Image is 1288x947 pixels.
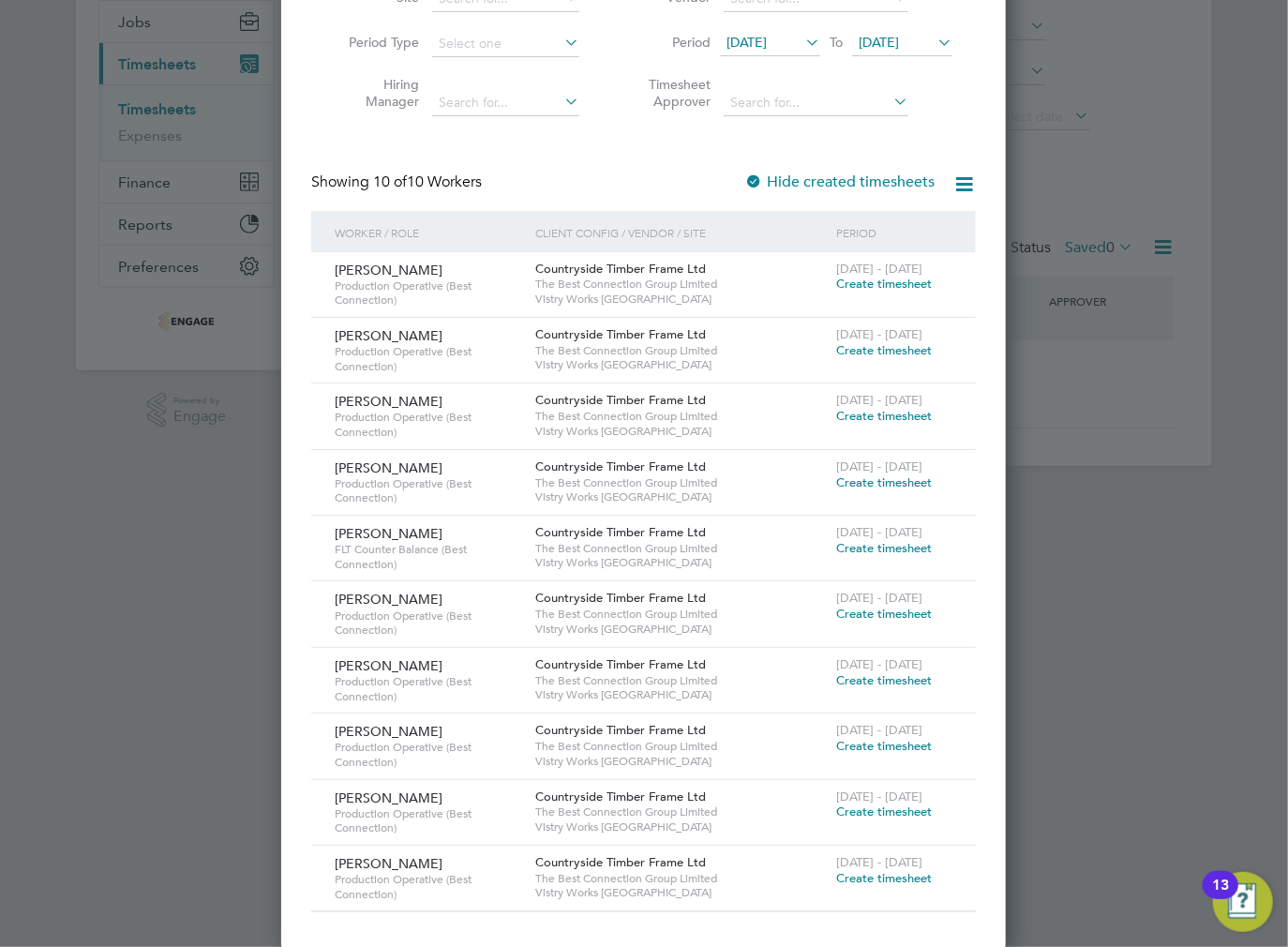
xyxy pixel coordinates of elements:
input: Search for... [432,90,579,116]
span: [DATE] - [DATE] [836,854,922,870]
label: Period Type [335,34,419,51]
span: Vistry Works [GEOGRAPHIC_DATA] [535,687,827,702]
span: The Best Connection Group Limited [535,541,827,556]
span: Countryside Timber Frame Ltd [535,392,706,408]
span: [DATE] [726,34,767,51]
span: [DATE] - [DATE] [836,326,922,342]
input: Select one [432,31,579,57]
span: [DATE] - [DATE] [836,392,922,408]
span: [DATE] - [DATE] [836,261,922,277]
span: Production Operative (Best Connection) [335,872,521,901]
span: The Best Connection Group Limited [535,739,827,754]
div: 13 [1212,885,1229,909]
span: [DATE] - [DATE] [836,656,922,672]
span: [PERSON_NAME] [335,657,442,674]
span: Countryside Timber Frame Ltd [535,590,706,606]
span: The Best Connection Group Limited [535,343,827,358]
span: Create timesheet [836,540,932,556]
span: The Best Connection Group Limited [535,673,827,688]
span: Production Operative (Best Connection) [335,674,521,703]
span: The Best Connection Group Limited [535,277,827,292]
span: Create timesheet [836,606,932,622]
span: [PERSON_NAME] [335,327,442,344]
label: Hiring Manager [335,76,419,110]
span: Countryside Timber Frame Ltd [535,854,706,870]
div: Worker / Role [330,211,531,254]
span: Create timesheet [836,870,932,886]
span: The Best Connection Group Limited [535,475,827,490]
span: Create timesheet [836,474,932,490]
span: [PERSON_NAME] [335,789,442,806]
span: [PERSON_NAME] [335,855,442,872]
span: Production Operative (Best Connection) [335,740,521,769]
span: [DATE] - [DATE] [836,524,922,540]
label: Hide created timesheets [744,173,935,191]
button: Open Resource Center, 13 new notifications [1213,872,1273,932]
div: Period [831,211,957,254]
span: Vistry Works [GEOGRAPHIC_DATA] [535,489,827,504]
span: Production Operative (Best Connection) [335,609,521,638]
span: [PERSON_NAME] [335,525,442,542]
span: Countryside Timber Frame Ltd [535,789,706,804]
div: Showing [311,173,486,192]
span: Create timesheet [836,276,932,292]
span: [DATE] [859,34,899,51]
span: Vistry Works [GEOGRAPHIC_DATA] [535,622,827,637]
span: Vistry Works [GEOGRAPHIC_DATA] [535,754,827,769]
span: 10 of [373,173,407,191]
span: [DATE] - [DATE] [836,458,922,474]
span: Vistry Works [GEOGRAPHIC_DATA] [535,885,827,900]
span: [PERSON_NAME] [335,723,442,740]
span: [PERSON_NAME] [335,591,442,608]
span: Production Operative (Best Connection) [335,410,521,439]
span: Create timesheet [836,672,932,688]
span: Countryside Timber Frame Ltd [535,722,706,738]
div: Client Config / Vendor / Site [531,211,831,254]
span: Production Operative (Best Connection) [335,344,521,373]
label: Timesheet Approver [626,76,711,110]
span: Production Operative (Best Connection) [335,806,521,835]
span: [DATE] - [DATE] [836,590,922,606]
span: Vistry Works [GEOGRAPHIC_DATA] [535,555,827,570]
span: Production Operative (Best Connection) [335,476,521,505]
label: Period [626,34,711,51]
span: Vistry Works [GEOGRAPHIC_DATA] [535,292,827,307]
span: [DATE] - [DATE] [836,789,922,804]
span: The Best Connection Group Limited [535,409,827,424]
span: Vistry Works [GEOGRAPHIC_DATA] [535,819,827,834]
span: The Best Connection Group Limited [535,607,827,622]
span: The Best Connection Group Limited [535,871,827,886]
span: [PERSON_NAME] [335,459,442,476]
span: [PERSON_NAME] [335,262,442,278]
span: [PERSON_NAME] [335,393,442,410]
span: 10 Workers [373,173,482,191]
span: Countryside Timber Frame Ltd [535,458,706,474]
span: FLT Counter Balance (Best Connection) [335,542,521,571]
span: Countryside Timber Frame Ltd [535,524,706,540]
span: Create timesheet [836,738,932,754]
span: Countryside Timber Frame Ltd [535,656,706,672]
span: Create timesheet [836,408,932,424]
span: Create timesheet [836,804,932,819]
span: To [824,30,848,54]
span: [DATE] - [DATE] [836,722,922,738]
span: Vistry Works [GEOGRAPHIC_DATA] [535,424,827,439]
span: Production Operative (Best Connection) [335,278,521,308]
span: The Best Connection Group Limited [535,804,827,819]
input: Search for... [724,90,908,116]
span: Countryside Timber Frame Ltd [535,261,706,277]
span: Create timesheet [836,342,932,358]
span: Countryside Timber Frame Ltd [535,326,706,342]
span: Vistry Works [GEOGRAPHIC_DATA] [535,357,827,372]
